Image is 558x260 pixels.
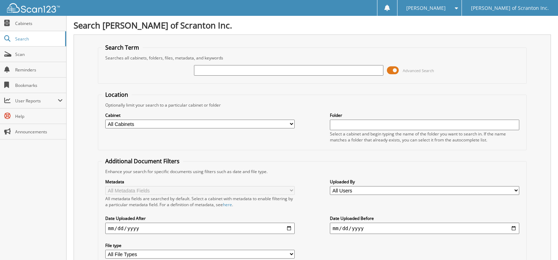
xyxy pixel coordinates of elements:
span: Help [15,113,63,119]
span: Bookmarks [15,82,63,88]
div: Select a cabinet and begin typing the name of the folder you want to search in. If the name match... [330,131,519,143]
a: here [223,202,232,208]
span: Advanced Search [403,68,434,73]
div: Optionally limit your search to a particular cabinet or folder [102,102,523,108]
span: Search [15,36,62,42]
span: Announcements [15,129,63,135]
iframe: Chat Widget [523,226,558,260]
div: Searches all cabinets, folders, files, metadata, and keywords [102,55,523,61]
legend: Location [102,91,132,99]
label: Metadata [105,179,295,185]
div: All metadata fields are searched by default. Select a cabinet with metadata to enable filtering b... [105,196,295,208]
span: Scan [15,51,63,57]
input: end [330,223,519,234]
label: Date Uploaded Before [330,215,519,221]
span: Cabinets [15,20,63,26]
label: Uploaded By [330,179,519,185]
input: start [105,223,295,234]
span: User Reports [15,98,58,104]
label: Cabinet [105,112,295,118]
label: Date Uploaded After [105,215,295,221]
span: [PERSON_NAME] of Scranton Inc. [471,6,549,10]
img: scan123-logo-white.svg [7,3,60,13]
label: Folder [330,112,519,118]
legend: Additional Document Filters [102,157,183,165]
label: File type [105,242,295,248]
h1: Search [PERSON_NAME] of Scranton Inc. [74,19,551,31]
div: Enhance your search for specific documents using filters such as date and file type. [102,169,523,175]
span: Reminders [15,67,63,73]
span: [PERSON_NAME] [406,6,446,10]
legend: Search Term [102,44,143,51]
